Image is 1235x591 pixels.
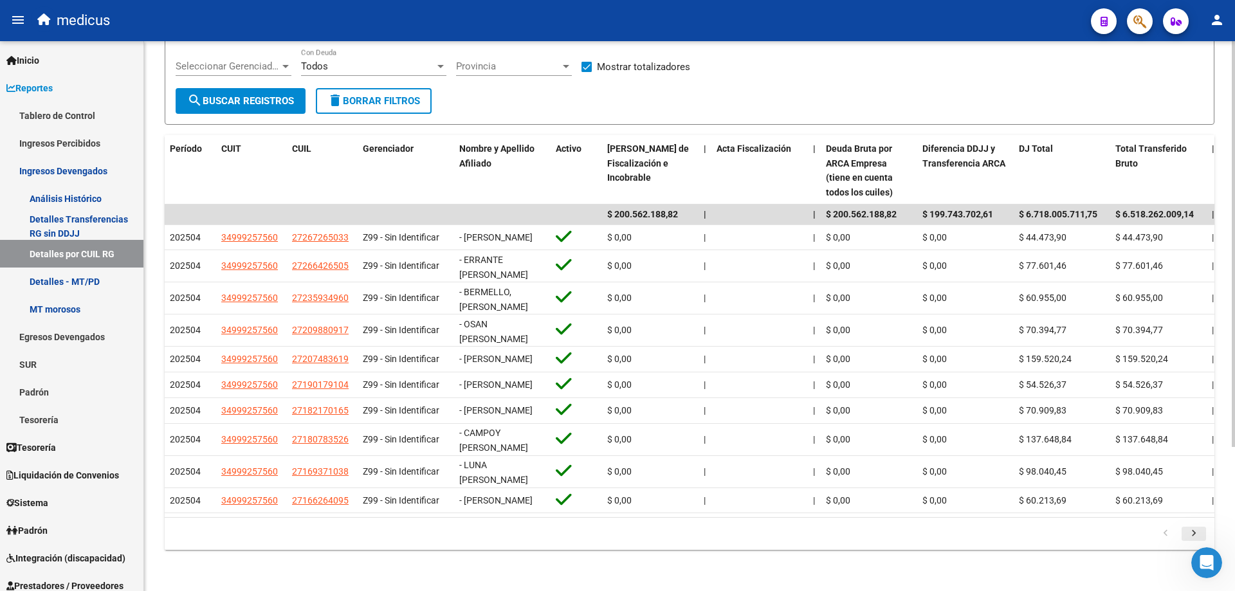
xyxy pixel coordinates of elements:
span: $ 200.562.188,82 [826,209,897,219]
button: Buscar Registros [176,88,306,114]
span: Nombre y Apellido Afiliado [459,143,535,168]
span: 34999257560 [221,260,278,271]
span: $ 0,00 [922,434,947,444]
span: $ 6.718.005.711,75 [1019,209,1097,219]
span: 202504 [170,405,201,415]
span: $ 0,00 [922,354,947,364]
datatable-header-cell: CUIL [287,135,358,206]
span: Padrón [6,523,48,538]
span: $ 0,00 [826,293,850,303]
span: | [704,466,706,477]
span: Z99 - Sin Identificar [363,405,439,415]
span: Z99 - Sin Identificar [363,466,439,477]
span: $ 0,00 [607,434,632,444]
span: | [1212,466,1214,477]
span: $ 0,00 [607,379,632,390]
datatable-header-cell: Deuda Bruta por ARCA Empresa (tiene en cuenta todos los cuiles) [821,135,917,206]
span: $ 159.520,24 [1019,354,1072,364]
span: $ 200.562.188,82 [607,209,678,219]
span: 202504 [170,434,201,444]
span: DJ Total [1019,143,1053,154]
span: medicus [57,6,110,35]
span: | [704,232,706,242]
span: - [PERSON_NAME] [459,379,533,390]
span: Z99 - Sin Identificar [363,325,439,335]
span: 34999257560 [221,405,278,415]
datatable-header-cell: Acta Fiscalización [711,135,808,206]
span: | [813,379,815,390]
span: $ 0,00 [826,405,850,415]
span: | [813,434,815,444]
datatable-header-cell: Activo [551,135,602,206]
span: $ 0,00 [826,434,850,444]
span: Z99 - Sin Identificar [363,354,439,364]
span: $ 0,00 [607,354,632,364]
span: Gerenciador [363,143,414,154]
span: Provincia [456,60,560,72]
span: 27207483619 [292,354,349,364]
span: | [1212,209,1214,219]
span: $ 0,00 [607,293,632,303]
a: go to next page [1182,527,1206,541]
span: $ 98.040,45 [1019,466,1066,477]
span: | [704,143,706,154]
span: $ 0,00 [922,260,947,271]
span: 27190179104 [292,379,349,390]
span: $ 0,00 [826,260,850,271]
span: 27180783526 [292,434,349,444]
span: Integración (discapacidad) [6,551,125,565]
span: Todos [301,60,328,72]
span: - BERMELLO, [PERSON_NAME] [459,287,528,312]
span: $ 0,00 [826,495,850,505]
span: Borrar Filtros [327,95,420,107]
span: Z99 - Sin Identificar [363,379,439,390]
span: 34999257560 [221,325,278,335]
span: 202504 [170,379,201,390]
span: CUIL [292,143,311,154]
span: Total Transferido Bruto [1115,143,1187,168]
span: 27235934960 [292,293,349,303]
span: Z99 - Sin Identificar [363,260,439,271]
span: - [PERSON_NAME] [459,495,533,505]
span: 34999257560 [221,232,278,242]
span: $ 60.213,69 [1019,495,1066,505]
span: $ 70.394,77 [1115,325,1163,335]
span: $ 6.518.262.009,14 [1115,209,1194,219]
span: 202504 [170,293,201,303]
span: $ 0,00 [607,325,632,335]
span: $ 0,00 [607,466,632,477]
datatable-header-cell: CUIT [216,135,287,206]
span: - [PERSON_NAME] [459,232,533,242]
span: $ 0,00 [922,232,947,242]
span: - [PERSON_NAME] [459,405,533,415]
span: - LUNA [PERSON_NAME] [459,460,528,485]
span: Deuda Bruta por ARCA Empresa (tiene en cuenta todos los cuiles) [826,143,893,197]
span: 202504 [170,354,201,364]
span: | [813,495,815,505]
span: - OSAN [PERSON_NAME] [459,319,528,344]
span: [PERSON_NAME] de Fiscalización e Incobrable [607,143,689,183]
span: - ERRANTE [PERSON_NAME] [459,255,528,280]
mat-icon: delete [327,93,343,108]
datatable-header-cell: Deuda Bruta Neto de Fiscalización e Incobrable [602,135,699,206]
span: 34999257560 [221,293,278,303]
span: $ 0,00 [922,405,947,415]
span: | [1212,293,1214,303]
span: Z99 - Sin Identificar [363,495,439,505]
span: $ 0,00 [607,260,632,271]
span: | [1212,232,1214,242]
span: 27166264095 [292,495,349,505]
span: 34999257560 [221,466,278,477]
span: Sistema [6,496,48,510]
span: $ 0,00 [922,466,947,477]
span: - CAMPOY [PERSON_NAME] [459,428,528,453]
span: $ 0,00 [826,325,850,335]
span: | [813,325,815,335]
mat-icon: menu [10,12,26,28]
span: | [1212,405,1214,415]
button: Borrar Filtros [316,88,432,114]
span: | [813,293,815,303]
span: $ 70.909,83 [1115,405,1163,415]
span: 27209880917 [292,325,349,335]
span: | [1212,434,1214,444]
